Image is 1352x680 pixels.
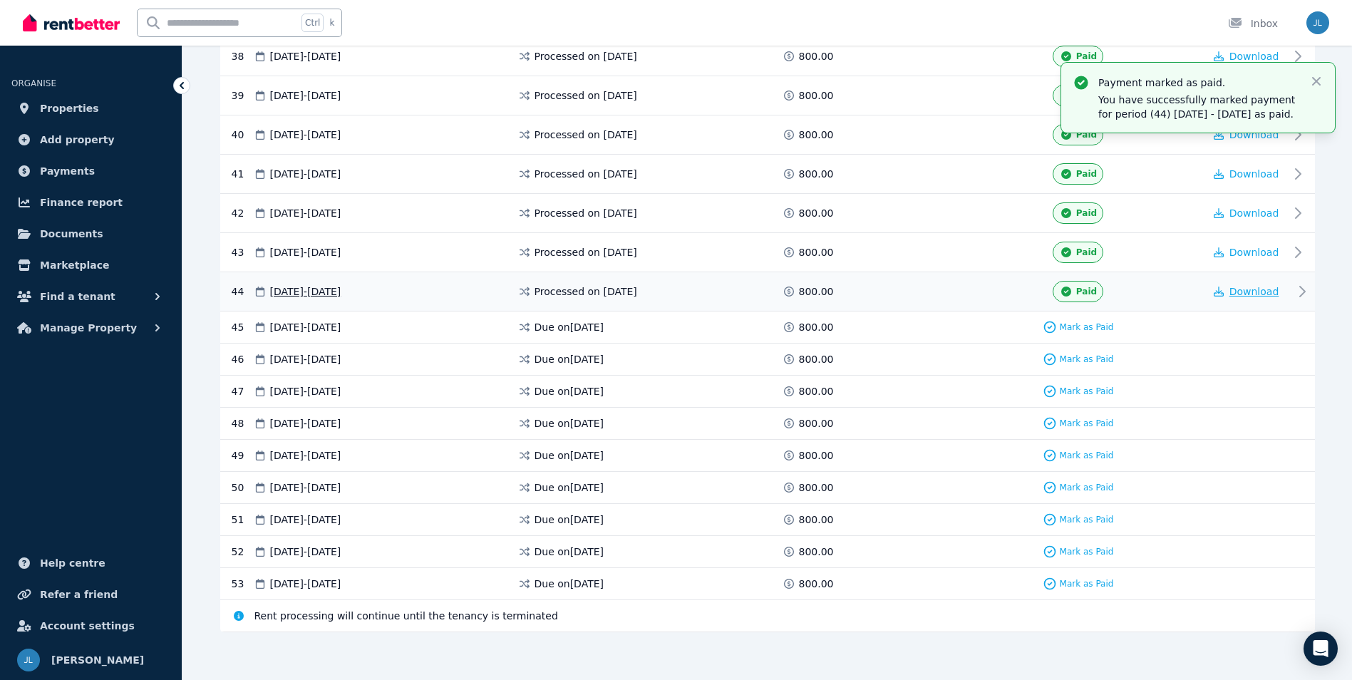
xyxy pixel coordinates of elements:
[232,202,253,224] div: 42
[301,14,324,32] span: Ctrl
[799,49,834,63] span: 800.00
[232,163,253,185] div: 41
[40,288,115,305] span: Find a tenant
[270,352,341,366] span: [DATE] - [DATE]
[799,245,834,259] span: 800.00
[535,448,604,463] span: Due on [DATE]
[1214,245,1279,259] button: Download
[1306,11,1329,34] img: Jacky Ly
[51,651,144,669] span: [PERSON_NAME]
[270,245,341,259] span: [DATE] - [DATE]
[232,85,253,106] div: 39
[270,320,341,334] span: [DATE] - [DATE]
[1229,247,1279,258] span: Download
[1076,286,1097,297] span: Paid
[11,314,170,342] button: Manage Property
[11,188,170,217] a: Finance report
[1076,207,1097,219] span: Paid
[535,320,604,334] span: Due on [DATE]
[1228,16,1278,31] div: Inbox
[270,512,341,527] span: [DATE] - [DATE]
[270,384,341,398] span: [DATE] - [DATE]
[232,384,253,398] div: 47
[1229,51,1279,62] span: Download
[232,320,253,334] div: 45
[535,577,604,591] span: Due on [DATE]
[535,480,604,495] span: Due on [DATE]
[535,49,637,63] span: Processed on [DATE]
[535,167,637,181] span: Processed on [DATE]
[1098,76,1298,90] p: Payment marked as paid.
[799,128,834,142] span: 800.00
[799,206,834,220] span: 800.00
[1229,207,1279,219] span: Download
[1214,128,1279,142] button: Download
[799,320,834,334] span: 800.00
[1098,93,1298,121] p: You have successfully marked payment for period (44) [DATE] - [DATE] as paid.
[1060,578,1114,589] span: Mark as Paid
[40,257,109,274] span: Marketplace
[1076,129,1097,140] span: Paid
[1060,514,1114,525] span: Mark as Paid
[535,416,604,431] span: Due on [DATE]
[1214,167,1279,181] button: Download
[40,225,103,242] span: Documents
[232,512,253,527] div: 51
[799,480,834,495] span: 800.00
[1076,51,1097,62] span: Paid
[1214,284,1279,299] button: Download
[232,448,253,463] div: 49
[1229,168,1279,180] span: Download
[232,577,253,591] div: 53
[270,128,341,142] span: [DATE] - [DATE]
[535,206,637,220] span: Processed on [DATE]
[1060,450,1114,461] span: Mark as Paid
[1229,129,1279,140] span: Download
[40,131,115,148] span: Add property
[11,78,56,88] span: ORGANISE
[23,12,120,34] img: RentBetter
[11,580,170,609] a: Refer a friend
[270,416,341,431] span: [DATE] - [DATE]
[270,448,341,463] span: [DATE] - [DATE]
[11,94,170,123] a: Properties
[1304,632,1338,666] div: Open Intercom Messenger
[11,549,170,577] a: Help centre
[40,617,135,634] span: Account settings
[11,282,170,311] button: Find a tenant
[329,17,334,29] span: k
[535,88,637,103] span: Processed on [DATE]
[17,649,40,671] img: Jacky Ly
[232,46,253,67] div: 38
[799,88,834,103] span: 800.00
[11,125,170,154] a: Add property
[799,167,834,181] span: 800.00
[232,480,253,495] div: 50
[799,577,834,591] span: 800.00
[535,128,637,142] span: Processed on [DATE]
[40,319,137,336] span: Manage Property
[11,157,170,185] a: Payments
[1060,482,1114,493] span: Mark as Paid
[270,480,341,495] span: [DATE] - [DATE]
[270,49,341,63] span: [DATE] - [DATE]
[799,352,834,366] span: 800.00
[40,586,118,603] span: Refer a friend
[1076,168,1097,180] span: Paid
[270,206,341,220] span: [DATE] - [DATE]
[1060,321,1114,333] span: Mark as Paid
[799,416,834,431] span: 800.00
[270,167,341,181] span: [DATE] - [DATE]
[40,163,95,180] span: Payments
[270,284,341,299] span: [DATE] - [DATE]
[11,220,170,248] a: Documents
[1229,286,1279,297] span: Download
[270,88,341,103] span: [DATE] - [DATE]
[535,545,604,559] span: Due on [DATE]
[799,448,834,463] span: 800.00
[232,281,253,302] div: 44
[799,384,834,398] span: 800.00
[254,609,558,623] span: Rent processing will continue until the tenancy is terminated
[799,284,834,299] span: 800.00
[1214,206,1279,220] button: Download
